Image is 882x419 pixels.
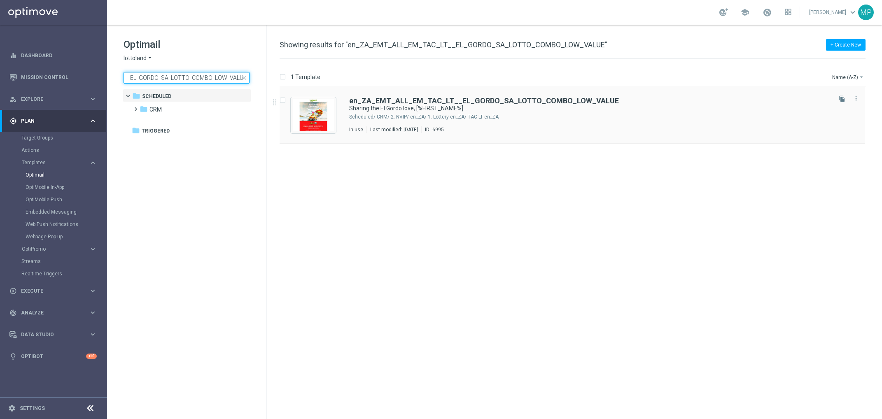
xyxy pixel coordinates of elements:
div: Scheduled/CRM/2. NVIP/en_ZA/1. Lottery en_ZA/TAC LT en_ZA [377,114,830,120]
a: Mission Control [21,66,97,88]
i: equalizer [9,52,17,59]
div: OptiPromo [22,247,89,251]
i: file_copy [839,95,845,102]
button: gps_fixed Plan keyboard_arrow_right [9,118,97,124]
div: Templates [22,160,89,165]
a: Actions [21,147,86,154]
a: Optimail [26,172,86,178]
div: In use [349,126,363,133]
button: OptiPromo keyboard_arrow_right [21,246,97,252]
div: Scheduled/ [349,114,376,120]
button: lottoland arrow_drop_down [124,54,153,62]
button: Templates keyboard_arrow_right [21,159,97,166]
i: keyboard_arrow_right [89,159,97,167]
span: Showing results for "en_ZA_EMT_ALL_EM_TAC_LT__EL_GORDO_SA_LOTTO_COMBO_LOW_VALUE" [280,40,607,49]
i: arrow_drop_down [858,74,865,80]
div: Last modified: [DATE] [367,126,421,133]
i: gps_fixed [9,117,17,125]
a: Settings [20,406,45,411]
a: [PERSON_NAME]keyboard_arrow_down [808,6,858,19]
i: keyboard_arrow_right [89,245,97,253]
i: folder [140,105,148,113]
span: school [740,8,749,17]
i: folder [132,126,140,135]
div: Optibot [9,345,97,367]
div: OptiPromo [21,243,106,255]
span: Triggered [142,127,170,135]
a: en_ZA_EMT_ALL_EM_TAC_LT__EL_GORDO_SA_LOTTO_COMBO_LOW_VALUE [349,97,619,105]
span: Data Studio [21,332,89,337]
div: 6995 [432,126,444,133]
a: OptiMobile Push [26,196,86,203]
span: lottoland [124,54,147,62]
div: OptiMobile In-App [26,181,106,193]
a: Realtime Triggers [21,270,86,277]
div: Realtime Triggers [21,268,106,280]
i: track_changes [9,309,17,317]
div: Web Push Notifications [26,218,106,230]
a: Streams [21,258,86,265]
div: Target Groups [21,132,106,144]
span: Scheduled [142,93,171,100]
div: Mission Control [9,66,97,88]
a: OptiMobile In-App [26,184,86,191]
div: +10 [86,354,97,359]
img: 6995.jpeg [293,99,334,131]
i: keyboard_arrow_right [89,309,97,317]
i: arrow_drop_down [147,54,153,62]
div: Data Studio [9,331,89,338]
button: track_changes Analyze keyboard_arrow_right [9,310,97,316]
span: Templates [22,160,81,165]
i: keyboard_arrow_right [89,95,97,103]
i: folder [132,92,140,100]
b: en_ZA_EMT_ALL_EM_TAC_LT__EL_GORDO_SA_LOTTO_COMBO_LOW_VALUE [349,96,619,105]
i: more_vert [853,95,859,102]
a: Embedded Messaging [26,209,86,215]
div: Streams [21,255,106,268]
div: Webpage Pop-up [26,230,106,243]
button: equalizer Dashboard [9,52,97,59]
span: Plan [21,119,89,123]
div: ID: [421,126,444,133]
button: Mission Control [9,74,97,81]
span: CRM [149,106,162,113]
button: play_circle_outline Execute keyboard_arrow_right [9,288,97,294]
button: Data Studio keyboard_arrow_right [9,331,97,338]
span: keyboard_arrow_down [848,8,857,17]
i: play_circle_outline [9,287,17,295]
span: Analyze [21,310,89,315]
i: lightbulb [9,353,17,360]
span: Execute [21,289,89,293]
i: person_search [9,95,17,103]
a: Web Push Notifications [26,221,86,228]
button: more_vert [852,93,860,103]
button: lightbulb Optibot +10 [9,353,97,360]
button: + Create New [826,39,866,51]
span: OptiPromo [22,247,81,251]
span: Explore [21,97,89,102]
div: Optimail [26,169,106,181]
i: keyboard_arrow_right [89,331,97,338]
span: close [241,74,247,81]
div: Plan [9,117,89,125]
button: person_search Explore keyboard_arrow_right [9,96,97,102]
p: 1 Template [291,73,320,81]
div: Explore [9,95,89,103]
input: Search Template [124,72,250,84]
i: keyboard_arrow_right [89,287,97,295]
a: Target Groups [21,135,86,141]
div: Analyze [9,309,89,317]
a: Optibot [21,345,86,367]
div: Sharing the El Gordo love, [%FIRST_NAME%]... [349,105,830,112]
i: keyboard_arrow_right [89,117,97,125]
a: Webpage Pop-up [26,233,86,240]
